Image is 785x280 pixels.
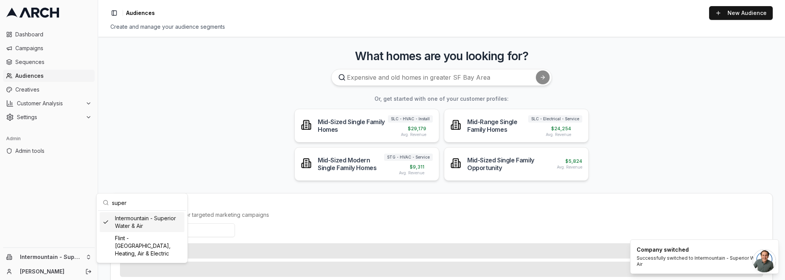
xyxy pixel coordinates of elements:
span: Settings [17,113,82,121]
span: Campaigns [15,44,92,52]
a: New Audience [709,6,773,20]
div: Mid-Sized Modern Single Family Homes [318,156,384,172]
span: $ 5,824 [565,158,582,164]
span: SLC - HVAC - Install [388,115,433,123]
div: Mid-Sized Single Family Homes [318,118,388,133]
input: Search company... [112,195,181,210]
span: Creatives [15,86,92,93]
span: Admin tools [15,147,92,155]
span: Avg. Revenue [546,132,571,138]
button: Log out [83,266,94,277]
div: Mid-Sized Single Family Opportunity [467,156,551,172]
h3: Or, get started with one of your customer profiles: [110,95,773,103]
span: Avg. Revenue [399,170,424,176]
span: STG - HVAC - Service [384,154,433,161]
span: $ 29,179 [408,126,426,132]
div: Audiences [120,203,763,209]
input: Expensive and old homes in greater SF Bay Area [331,69,552,86]
span: Avg. Revenue [401,132,426,138]
a: [PERSON_NAME] [20,268,77,275]
div: Company switched [637,246,769,254]
div: Create and manage your audience segments [110,23,773,31]
span: $ 9,311 [410,164,424,170]
div: Suggestions [98,211,186,261]
div: Intermountain - Superior Water & Air [100,212,184,232]
div: Successfully switched to Intermountain - Superior Water & Air [637,255,769,267]
span: SLC - Electrical - Service [528,115,582,123]
span: Sequences [15,58,92,66]
span: Audiences [126,9,155,17]
div: Mid-Range Single Family Homes [467,118,528,133]
div: Admin [3,133,95,145]
nav: breadcrumb [126,9,155,17]
span: Audiences [15,72,92,80]
div: Manage your audiences for targeted marketing campaigns [120,211,763,219]
h3: What homes are you looking for? [110,49,773,63]
a: Open chat [753,249,776,272]
span: Customer Analysis [17,100,82,107]
span: Dashboard [15,31,92,38]
span: Intermountain - Superior Water & Air [20,254,82,260]
div: Flint - [GEOGRAPHIC_DATA], Heating, Air & Electric [100,232,184,260]
span: $ 24,254 [551,126,571,132]
span: Avg. Revenue [557,164,582,170]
